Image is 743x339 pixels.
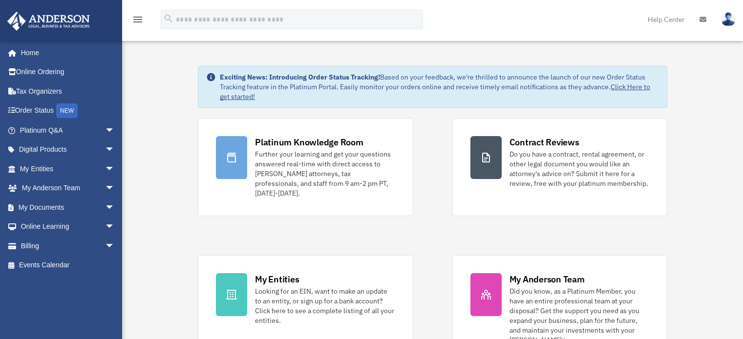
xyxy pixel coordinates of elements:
a: Order StatusNEW [7,101,129,121]
a: My Entitiesarrow_drop_down [7,159,129,179]
span: arrow_drop_down [105,140,125,160]
strong: Exciting News: Introducing Order Status Tracking! [220,73,380,81]
i: menu [132,14,144,25]
a: Platinum Q&Aarrow_drop_down [7,120,129,140]
span: arrow_drop_down [105,236,125,256]
div: Based on your feedback, we're thrilled to announce the launch of our new Order Status Tracking fe... [220,72,659,101]
a: My Documentsarrow_drop_down [7,198,129,217]
div: Looking for an EIN, want to make an update to an entity, or sign up for a bank account? Click her... [255,286,395,325]
div: Further your learning and get your questions answered real-time with direct access to [PERSON_NAM... [255,149,395,198]
div: My Anderson Team [509,273,585,285]
a: Home [7,43,125,62]
a: Online Learningarrow_drop_down [7,217,129,237]
span: arrow_drop_down [105,198,125,218]
a: Digital Productsarrow_drop_down [7,140,129,160]
a: Contract Reviews Do you have a contract, rental agreement, or other legal document you would like... [452,118,667,216]
span: arrow_drop_down [105,179,125,199]
i: search [163,13,174,24]
a: Platinum Knowledge Room Further your learning and get your questions answered real-time with dire... [198,118,413,216]
a: My Anderson Teamarrow_drop_down [7,179,129,198]
div: Platinum Knowledge Room [255,136,363,148]
a: Click Here to get started! [220,82,650,101]
div: Do you have a contract, rental agreement, or other legal document you would like an attorney's ad... [509,149,649,188]
a: menu [132,17,144,25]
img: Anderson Advisors Platinum Portal [4,12,93,31]
span: arrow_drop_down [105,217,125,237]
a: Tax Organizers [7,81,129,101]
div: Contract Reviews [509,136,579,148]
a: Billingarrow_drop_down [7,236,129,256]
div: NEW [56,103,78,118]
span: arrow_drop_down [105,120,125,140]
a: Events Calendar [7,256,129,275]
div: My Entities [255,273,299,285]
img: User Pic [721,12,736,26]
a: Online Ordering [7,62,129,82]
span: arrow_drop_down [105,159,125,179]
